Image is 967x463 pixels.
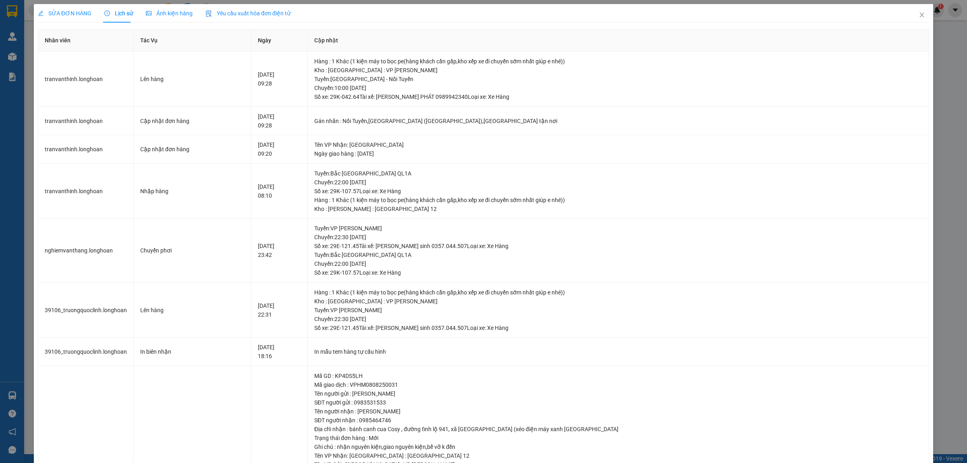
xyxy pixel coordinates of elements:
td: 39106_truongquoclinh.longhoan [38,338,134,366]
span: close [919,12,925,18]
div: [DATE] 22:31 [258,301,301,319]
td: 39106_truongquoclinh.longhoan [38,283,134,338]
div: Hàng : 1 Khác (1 kiện máy to bọc pe(hàng khách cần gấp,kho xếp xe đi chuyến sớm nhất giúp e nhé)) [314,196,922,204]
span: SỬA ĐƠN HÀNG [38,10,91,17]
div: Ghi chú : nhận nguyên kiện,giao nguyên kiện,bể vỡ k đền [314,442,922,451]
div: [DATE] 23:42 [258,242,301,259]
td: nghiemvanthang.longhoan [38,219,134,283]
div: In mẫu tem hàng tự cấu hình [314,347,922,356]
div: Mã GD : KP4DS5LH [314,371,922,380]
span: edit [38,10,44,16]
div: Địa chỉ nhận : bánh canh cua Cosy , đường tỉnh lộ 941, xã [GEOGRAPHIC_DATA] (xéo điện máy xanh [G... [314,425,922,434]
div: Ngày giao hàng : [DATE] [314,149,922,158]
div: SĐT người nhận : 0985464746 [314,416,922,425]
div: [DATE] 09:20 [258,140,301,158]
div: Kho : [PERSON_NAME] : [GEOGRAPHIC_DATA] 12 [314,204,922,213]
div: Tên VP Nhận: [GEOGRAPHIC_DATA] [314,140,922,149]
div: Hàng : 1 Khác (1 kiện máy to bọc pe(hàng khách cần gấp,kho xếp xe đi chuyến sớm nhất giúp e nhé)) [314,288,922,297]
div: SĐT người gửi : 0983531533 [314,398,922,407]
span: Ảnh kiện hàng [146,10,193,17]
div: [DATE] 09:28 [258,112,301,130]
th: Tác Vụ [134,29,251,52]
div: Tuyến : [GEOGRAPHIC_DATA] - Nối Tuyến Chuyến: 10:00 [DATE] Số xe: 29K-042.64 Tài xế: [PERSON_NAME... [314,75,922,101]
th: Nhân viên [38,29,134,52]
div: Chuyển phơi [140,246,245,255]
div: [DATE] 18:16 [258,343,301,361]
span: picture [146,10,151,16]
button: Close [911,4,933,27]
div: Tuyến : VP [PERSON_NAME] Chuyến: 22:30 [DATE] Số xe: 29E-121.45 Tài xế: [PERSON_NAME] sinh 0357.0... [314,306,922,332]
div: [DATE] 08:10 [258,182,301,200]
th: Cập nhật [308,29,929,52]
div: Nhập hàng [140,187,245,196]
div: Kho : [GEOGRAPHIC_DATA] : VP [PERSON_NAME] [314,297,922,306]
div: Mã giao dịch : VPHM0808250031 [314,380,922,389]
span: clock-circle [104,10,110,16]
div: Lên hàng [140,306,245,315]
div: In biên nhận [140,347,245,356]
div: Lên hàng [140,75,245,83]
div: Tuyến : Bắc [GEOGRAPHIC_DATA] QL1A Chuyến: 22:00 [DATE] Số xe: 29K-107.57 Loại xe: Xe Hàng [314,250,922,277]
div: Gán nhãn : Nối Tuyến,[GEOGRAPHIC_DATA] ([GEOGRAPHIC_DATA]),[GEOGRAPHIC_DATA] tận nơi [314,117,922,125]
div: Kho : [GEOGRAPHIC_DATA] : VP [PERSON_NAME] [314,66,922,75]
img: icon [205,10,212,17]
td: tranvanthinh.longhoan [38,164,134,219]
td: tranvanthinh.longhoan [38,135,134,164]
div: Tên VP Nhận: [GEOGRAPHIC_DATA] : [GEOGRAPHIC_DATA] 12 [314,451,922,460]
div: Tuyến : VP [PERSON_NAME] Chuyến: 22:30 [DATE] Số xe: 29E-121.45 Tài xế: [PERSON_NAME] sinh 0357.0... [314,224,922,250]
span: Lịch sử [104,10,133,17]
div: Cập nhật đơn hàng [140,117,245,125]
div: Tuyến : Bắc [GEOGRAPHIC_DATA] QL1A Chuyến: 22:00 [DATE] Số xe: 29K-107.57 Loại xe: Xe Hàng [314,169,922,196]
div: Hàng : 1 Khác (1 kiện máy to bọc pe(hàng khách cần gấp,kho xếp xe đi chuyến sớm nhất giúp e nhé)) [314,57,922,66]
span: Yêu cầu xuất hóa đơn điện tử [205,10,291,17]
th: Ngày [251,29,308,52]
div: Tên người nhận : [PERSON_NAME] [314,407,922,416]
div: Cập nhật đơn hàng [140,145,245,154]
td: tranvanthinh.longhoan [38,107,134,136]
div: Tên người gửi : [PERSON_NAME] [314,389,922,398]
div: [DATE] 09:28 [258,70,301,88]
div: Trạng thái đơn hàng : Mới [314,434,922,442]
td: tranvanthinh.longhoan [38,52,134,107]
